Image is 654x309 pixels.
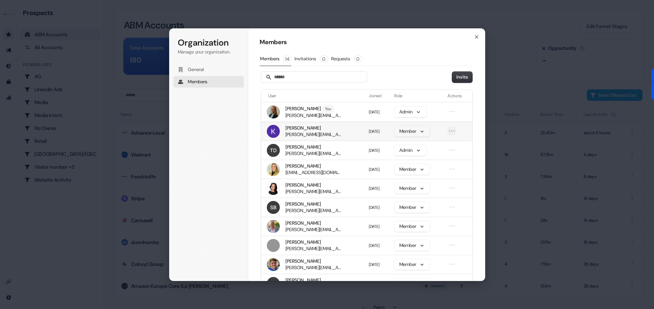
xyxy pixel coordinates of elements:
button: General [173,64,244,75]
span: [PERSON_NAME][EMAIL_ADDRESS][DOMAIN_NAME] [286,112,342,119]
button: Invitations [294,52,328,66]
span: [PERSON_NAME] [286,106,321,112]
span: [DATE] [369,148,380,153]
span: [DATE] [369,129,380,134]
span: [DATE] [369,167,380,172]
button: Open menu [447,279,456,287]
img: Camila Vivanco [267,163,280,176]
button: Member [394,183,430,194]
button: Open menu [447,146,456,154]
span: [PERSON_NAME][EMAIL_ADDRESS][DOMAIN_NAME] [286,264,342,271]
img: Matko Mrakovcic [267,239,280,252]
th: Role [391,90,445,102]
span: [PERSON_NAME] [286,182,321,188]
button: Member [394,221,430,232]
button: Invite [452,72,472,83]
span: 0 [320,56,328,62]
img: Kevin Squyres [267,125,280,138]
button: Open menu [447,222,456,230]
h1: Members [260,38,474,47]
span: [EMAIL_ADDRESS][DOMAIN_NAME] [286,169,342,176]
span: [PERSON_NAME][EMAIL_ADDRESS][PERSON_NAME][DOMAIN_NAME] [286,245,342,252]
span: [DATE] [369,186,380,191]
span: General [188,66,204,73]
th: User [261,90,366,102]
button: Open menu [447,260,456,268]
img: Sara Benkirane [267,201,280,214]
span: [PERSON_NAME] [286,125,321,131]
span: [DATE] [369,262,380,267]
button: Member [394,202,430,213]
span: [DATE] [369,205,380,210]
button: Admin [394,145,426,156]
span: [DATE] [369,224,380,229]
span: [PERSON_NAME] [286,201,321,207]
img: Angus Dowie [267,258,280,271]
span: [PERSON_NAME][EMAIL_ADDRESS][DOMAIN_NAME] [286,207,342,214]
button: Open menu [447,184,456,192]
span: [PERSON_NAME] [286,277,321,284]
button: Open menu [447,127,456,135]
th: Actions [445,90,472,102]
span: [PERSON_NAME][EMAIL_ADDRESS][PERSON_NAME][DOMAIN_NAME] [286,226,342,233]
button: Members [260,52,291,66]
button: Member [394,240,430,251]
button: Open menu [447,203,456,211]
button: Requests [331,52,362,66]
img: Audrey Goebel [267,182,280,195]
button: Open menu [447,241,456,249]
button: Open menu [447,107,456,116]
input: Search [261,72,367,83]
img: Tony Troth [267,220,280,233]
span: [PERSON_NAME] [286,163,321,169]
span: [PERSON_NAME] [286,220,321,226]
img: Thomas Duggan [267,144,280,157]
span: [PERSON_NAME] [286,239,321,245]
span: 14 [284,56,291,62]
img: Fernanda Goite [267,277,280,290]
th: Joined [366,90,391,102]
button: Member [394,126,430,137]
h1: Organization [178,37,240,48]
button: Members [173,76,244,88]
button: Member [394,278,430,289]
img: Erica Lynn Winter [267,106,280,118]
span: [DATE] [369,243,380,248]
span: You [323,106,333,112]
span: 0 [354,56,362,62]
button: Member [394,259,430,270]
button: Member [394,164,430,175]
span: [PERSON_NAME] [286,144,321,150]
span: [PERSON_NAME][EMAIL_ADDRESS][PERSON_NAME][DOMAIN_NAME] [286,131,342,138]
p: Manage your organization. [178,49,240,55]
button: Admin [394,107,426,117]
span: [PERSON_NAME][EMAIL_ADDRESS][PERSON_NAME][DOMAIN_NAME] [286,150,342,157]
button: Open menu [447,165,456,173]
span: Members [188,79,207,85]
span: [DATE] [369,109,380,114]
span: [PERSON_NAME] [286,258,321,264]
span: [PERSON_NAME][EMAIL_ADDRESS][PERSON_NAME][DOMAIN_NAME] [286,188,342,195]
